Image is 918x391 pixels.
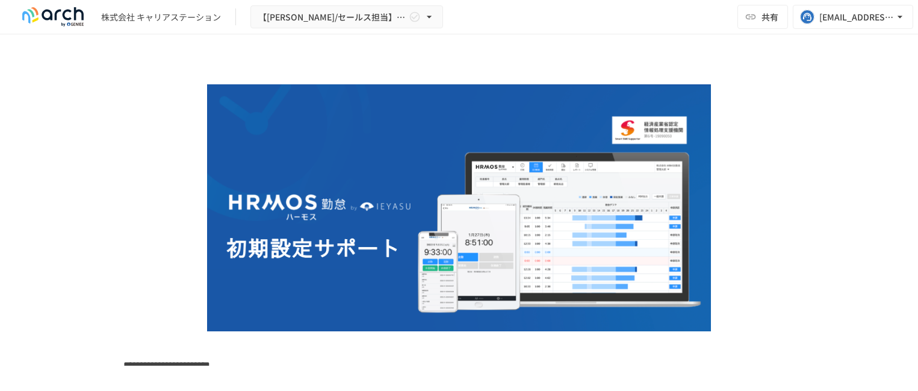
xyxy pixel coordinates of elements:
div: [EMAIL_ADDRESS][DOMAIN_NAME] [819,10,894,25]
span: 【[PERSON_NAME]/セールス担当】株式会社キャリアステーション様_初期設定サポート [258,10,406,25]
img: GdztLVQAPnGLORo409ZpmnRQckwtTrMz8aHIKJZF2AQ [207,84,711,331]
img: logo-default@2x-9cf2c760.svg [14,7,91,27]
button: 【[PERSON_NAME]/セールス担当】株式会社キャリアステーション様_初期設定サポート [250,5,443,29]
div: 株式会社 キャリアステーション [101,11,221,23]
button: 共有 [737,5,788,29]
span: 共有 [761,10,778,23]
button: [EMAIL_ADDRESS][DOMAIN_NAME] [793,5,913,29]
